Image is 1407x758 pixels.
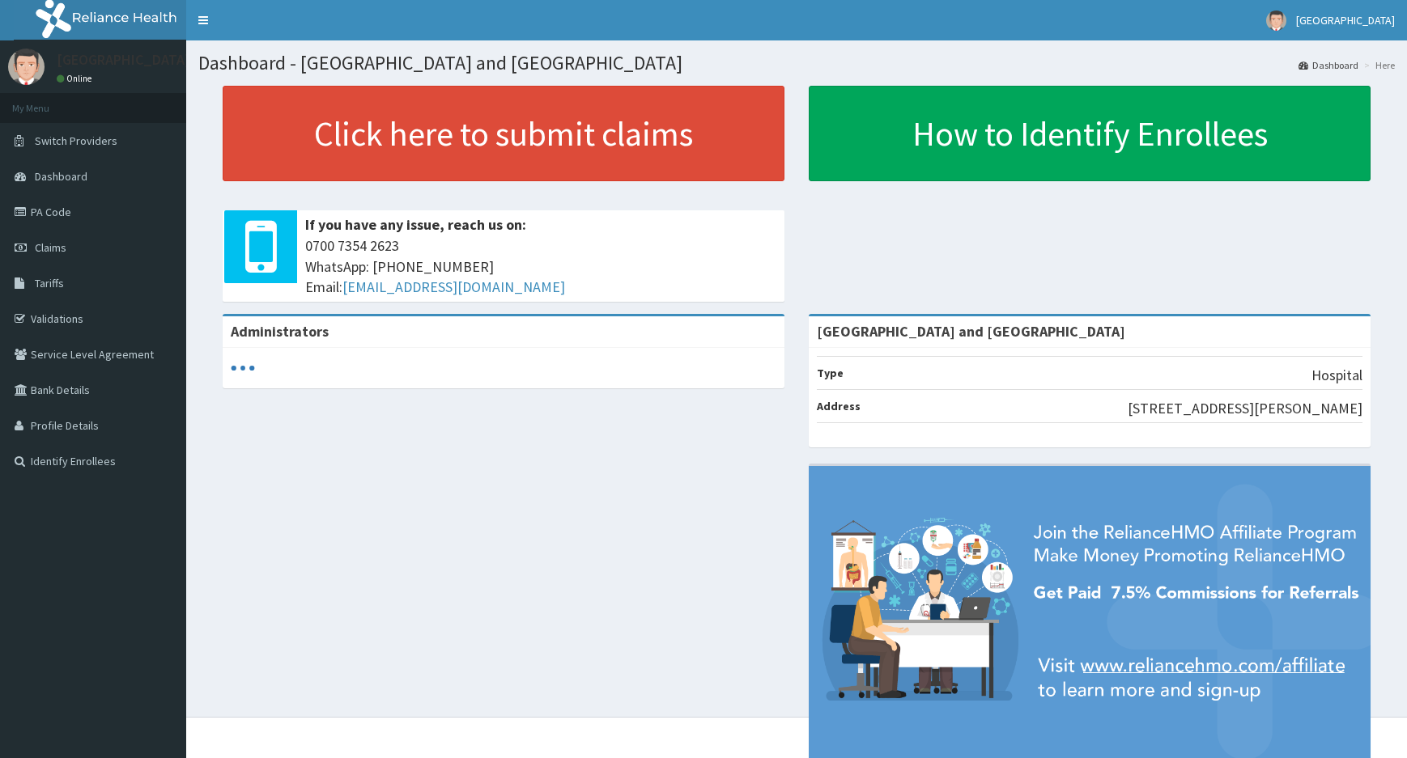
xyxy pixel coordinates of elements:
[342,277,565,296] a: [EMAIL_ADDRESS][DOMAIN_NAME]
[35,240,66,255] span: Claims
[305,215,526,234] b: If you have any issue, reach us on:
[817,399,861,413] b: Address
[817,322,1125,341] strong: [GEOGRAPHIC_DATA] and [GEOGRAPHIC_DATA]
[1128,398,1362,419] p: [STREET_ADDRESS][PERSON_NAME]
[1311,365,1362,386] p: Hospital
[231,356,255,380] svg: audio-loading
[57,73,96,84] a: Online
[223,86,784,181] a: Click here to submit claims
[1266,11,1286,31] img: User Image
[817,366,844,380] b: Type
[231,322,329,341] b: Administrators
[305,235,776,298] span: 0700 7354 2623 WhatsApp: [PHONE_NUMBER] Email:
[8,49,45,85] img: User Image
[198,53,1395,74] h1: Dashboard - [GEOGRAPHIC_DATA] and [GEOGRAPHIC_DATA]
[1296,13,1395,28] span: [GEOGRAPHIC_DATA]
[35,276,64,290] span: Tariffs
[1360,58,1395,72] li: Here
[35,133,117,148] span: Switch Providers
[35,169,87,184] span: Dashboard
[57,53,190,67] p: [GEOGRAPHIC_DATA]
[1299,58,1358,72] a: Dashboard
[809,86,1371,181] a: How to Identify Enrollees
